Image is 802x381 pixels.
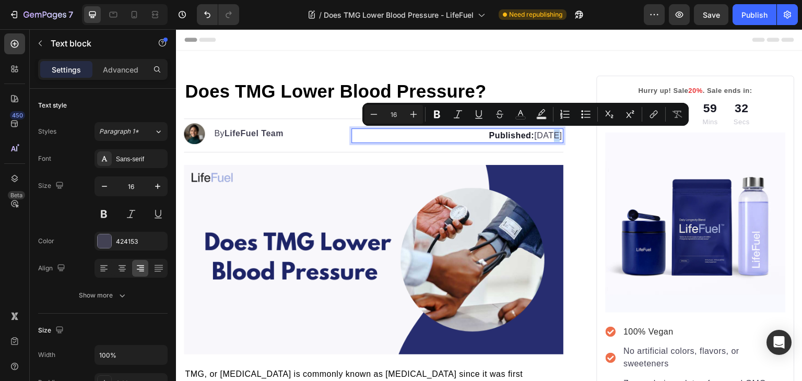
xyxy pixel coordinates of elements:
[513,57,527,65] span: 20%
[313,102,358,111] strong: Published:
[319,9,322,20] span: /
[51,37,139,50] p: Text block
[448,318,564,339] span: No artificial colors, flavors, or sweeteners
[38,101,67,110] div: Text style
[448,350,594,372] span: Zero calories, gluten-free, and GMO-free
[116,237,165,246] div: 424153
[38,236,54,246] div: Color
[38,350,55,360] div: Width
[558,70,574,88] div: 32
[430,103,610,283] a: Daily Longevity Blend
[95,122,168,141] button: Paragraph 1*
[38,261,67,276] div: Align
[498,88,512,98] p: Hrs
[38,154,51,163] div: Font
[431,56,609,67] p: Hurry up! Sale . Sale ends in:
[38,179,66,193] div: Size
[176,29,802,381] iframe: Design area
[703,10,720,19] span: Save
[52,64,81,75] p: Settings
[197,4,239,25] div: Undo/Redo
[38,324,66,338] div: Size
[103,64,138,75] p: Advanced
[4,4,78,25] button: 7
[527,88,542,98] p: Mins
[38,127,56,136] div: Styles
[509,10,562,19] span: Need republishing
[741,9,768,20] div: Publish
[99,127,139,136] span: Paragraph 1*
[465,70,482,88] div: 03
[498,70,512,88] div: 04
[527,70,542,88] div: 59
[95,346,167,364] input: Auto
[79,290,127,301] div: Show more
[362,103,689,126] div: Editor contextual toolbar
[176,100,386,113] p: [DATE]
[68,8,73,21] p: 7
[694,4,728,25] button: Save
[465,88,482,98] p: Days
[733,4,776,25] button: Publish
[324,9,474,20] span: Does TMG Lower Blood Pressure - LifeFuel
[8,191,25,199] div: Beta
[448,298,498,307] span: 100% Vegan
[116,154,165,164] div: Sans-serif
[8,136,387,325] img: Does TMG Lower Blood Pressure
[10,111,25,120] div: 450
[558,88,574,98] p: Secs
[766,330,792,355] div: Open Intercom Messenger
[38,286,168,305] button: Show more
